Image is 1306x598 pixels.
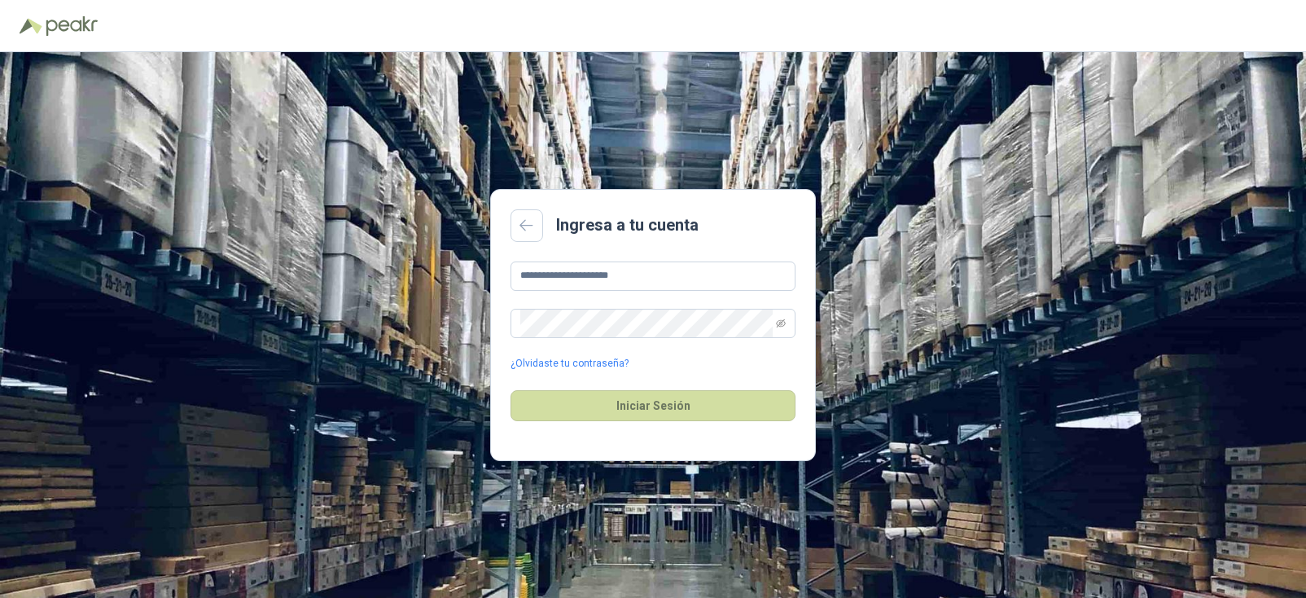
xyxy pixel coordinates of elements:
button: Iniciar Sesión [511,390,795,421]
img: Peakr [46,16,98,36]
span: eye-invisible [776,319,786,328]
a: ¿Olvidaste tu contraseña? [511,356,629,372]
h2: Ingresa a tu cuenta [556,213,699,238]
img: Logo [20,18,42,34]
